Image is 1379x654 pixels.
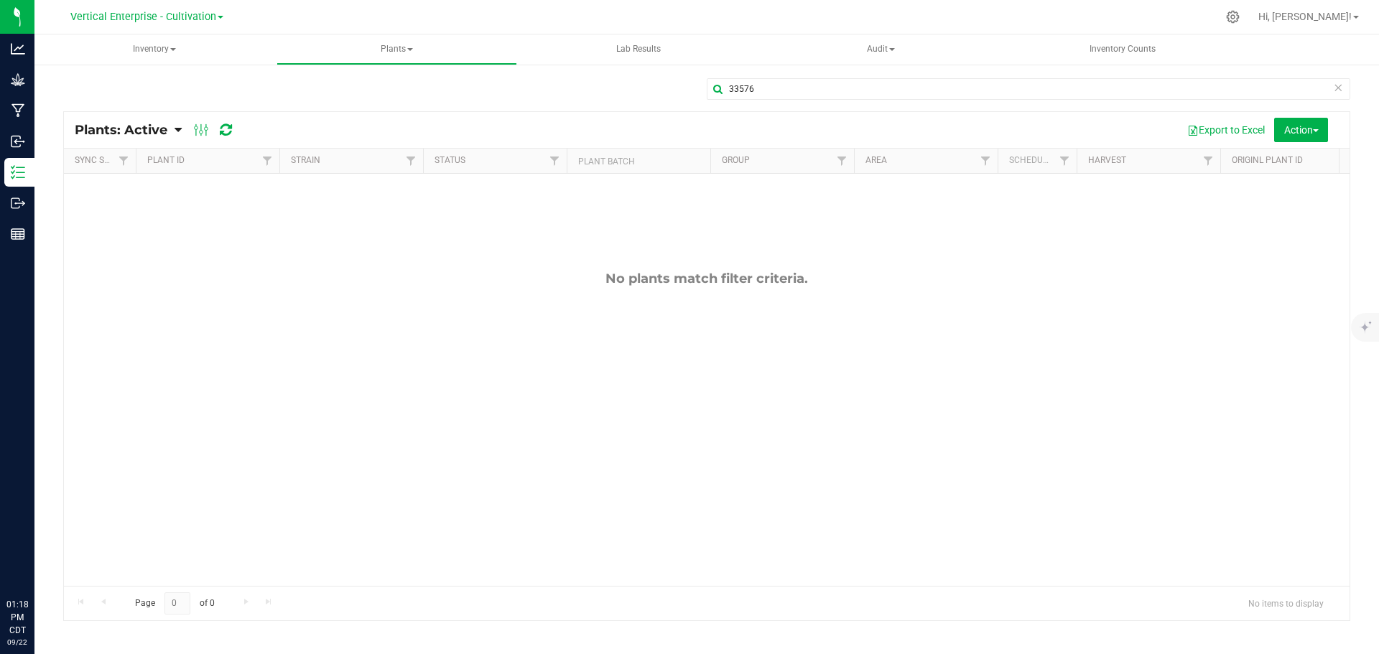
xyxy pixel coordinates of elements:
iframe: Resource center [14,539,57,582]
span: Clear [1333,78,1343,97]
span: Hi, [PERSON_NAME]! [1258,11,1352,22]
a: Area [865,155,887,165]
a: Filter [399,149,423,173]
div: Manage settings [1224,10,1242,24]
a: Plant ID [147,155,185,165]
div: No plants match filter criteria. [64,271,1350,286]
inline-svg: Analytics [11,42,25,56]
span: Plants: Active [75,122,167,138]
a: Harvest [1088,155,1126,165]
span: Plants [277,35,516,64]
a: Filter [112,149,136,173]
a: Plants: Active [75,122,175,138]
a: Inventory Counts [1003,34,1243,65]
a: Filter [830,149,854,173]
inline-svg: Inbound [11,134,25,149]
a: Sync Status [75,155,130,165]
span: No items to display [1237,592,1335,614]
a: Plants [277,34,517,65]
button: Export to Excel [1178,118,1274,142]
th: Plant Batch [567,149,710,174]
p: 09/22 [6,637,28,648]
a: Group [722,155,750,165]
a: Strain [291,155,320,165]
a: Status [435,155,465,165]
span: Page of 0 [123,592,226,615]
a: Filter [974,149,998,173]
iframe: Resource center unread badge [42,537,60,554]
inline-svg: Grow [11,73,25,87]
a: Originl Plant ID [1232,155,1303,165]
button: Action [1274,118,1328,142]
span: Inventory Counts [1070,43,1175,55]
inline-svg: Inventory [11,165,25,179]
span: Audit [761,35,1000,64]
input: Search Plant ID, Strain, Area, Group, Harvest ... [707,78,1350,100]
inline-svg: Manufacturing [11,103,25,118]
a: Filter [1197,149,1220,173]
inline-svg: Outbound [11,196,25,210]
span: Action [1284,124,1319,136]
a: Inventory [34,34,275,65]
a: Filter [1053,149,1077,173]
inline-svg: Reports [11,227,25,241]
p: 01:18 PM CDT [6,598,28,637]
th: Scheduled [998,149,1077,174]
a: Audit [761,34,1001,65]
a: Lab Results [519,34,759,65]
a: Filter [543,149,567,173]
span: Lab Results [597,43,680,55]
span: Vertical Enterprise - Cultivation [70,11,216,23]
a: Filter [256,149,279,173]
